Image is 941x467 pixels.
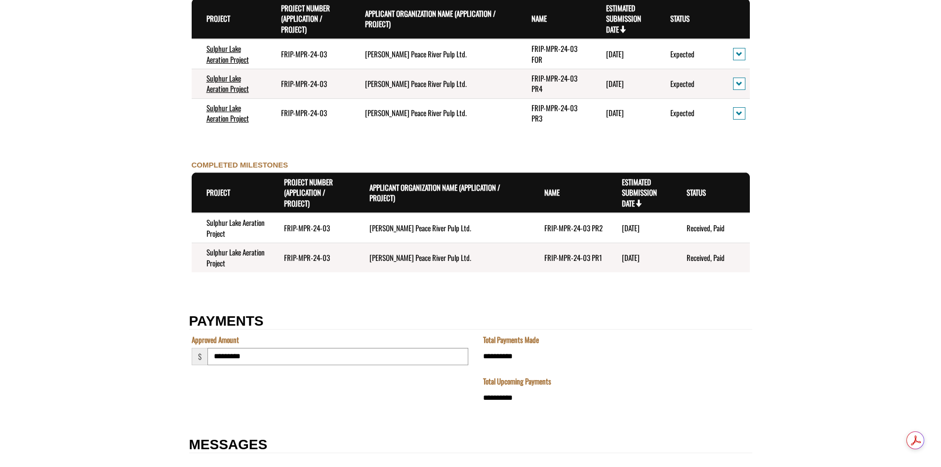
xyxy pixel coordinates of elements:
[192,160,288,170] label: COMPLETED MILESTONES
[544,187,560,198] a: Name
[687,187,706,198] a: Status
[733,107,745,120] button: action menu
[350,39,517,69] td: Mercer Peace River Pulp Ltd.
[192,98,267,127] td: Sulphur Lake Aeration Project
[718,98,749,127] td: action menu
[483,335,539,345] label: Total Payments Made
[591,98,655,127] td: 5/31/2026
[622,252,640,263] time: [DATE]
[266,98,350,127] td: FRIP-MPR-24-03
[530,243,607,272] td: FRIP-MPR-24-03 PR1
[189,335,471,376] fieldset: Section
[350,69,517,98] td: Mercer Peace River Pulp Ltd.
[670,13,690,24] a: Status
[192,335,239,345] label: Approved Amount
[655,98,719,127] td: Expected
[284,176,333,209] a: Project Number (Application / Project)
[733,78,745,90] button: action menu
[266,39,350,69] td: FRIP-MPR-24-03
[206,13,230,24] a: Project
[266,69,350,98] td: FRIP-MPR-24-03
[355,213,530,243] td: Mercer Peace River Pulp Ltd.
[622,222,640,233] time: [DATE]
[281,2,330,35] a: Project Number (Application / Project)
[481,335,752,417] fieldset: Section
[606,2,641,35] a: Estimated Submission Date
[2,34,79,44] label: Final Reporting Template File
[483,376,551,386] label: Total Upcoming Payments
[622,176,657,209] a: Estimated Submission Date
[517,98,591,127] td: FRIP-MPR-24-03 PR3
[355,243,530,272] td: Mercer Peace River Pulp Ltd.
[206,73,249,94] a: Sulphur Lake Aeration Project
[591,39,655,69] td: 12/19/2027
[733,48,745,60] button: action menu
[530,213,607,243] td: FRIP-MPR-24-03 PR2
[655,39,719,69] td: Expected
[606,107,624,118] time: [DATE]
[206,187,230,198] a: Project
[192,39,267,69] td: Sulphur Lake Aeration Project
[672,213,749,243] td: Received, Paid
[718,69,749,98] td: action menu
[189,437,752,453] h2: MESSAGES
[189,314,752,330] h2: PAYMENTS
[365,8,496,29] a: Applicant Organization Name (Application / Project)
[591,69,655,98] td: 5/31/2027
[606,48,624,59] time: [DATE]
[672,243,749,272] td: Received, Paid
[206,102,249,124] a: Sulphur Lake Aeration Project
[2,11,104,22] a: FRIP Progress Report - Template .docx
[718,39,749,69] td: action menu
[517,69,591,98] td: FRIP-MPR-24-03 PR4
[607,243,672,272] td: 4/30/2024
[206,43,249,64] a: Sulphur Lake Aeration Project
[655,69,719,98] td: Expected
[607,213,672,243] td: 5/31/2025
[532,13,547,24] a: Name
[192,348,207,365] span: $
[2,45,91,56] a: FRIP Final Report - Template.docx
[369,182,500,203] a: Applicant Organization Name (Application / Project)
[192,69,267,98] td: Sulphur Lake Aeration Project
[517,39,591,69] td: FRIP-MPR-24-03 FOR
[2,79,10,89] div: ---
[606,78,624,89] time: [DATE]
[192,213,269,243] td: Sulphur Lake Aeration Project
[269,243,355,272] td: FRIP-MPR-24-03
[350,98,517,127] td: Mercer Peace River Pulp Ltd.
[2,67,58,78] label: File field for users to download amendment request template
[269,213,355,243] td: FRIP-MPR-24-03
[192,243,269,272] td: Sulphur Lake Aeration Project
